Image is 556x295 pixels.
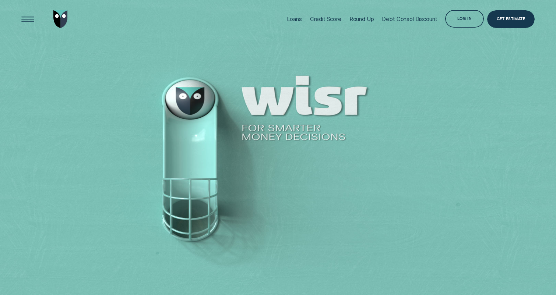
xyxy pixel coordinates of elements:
[382,16,437,22] div: Debt Consol Discount
[53,10,68,28] img: Wisr
[349,16,374,22] div: Round Up
[434,242,448,245] span: Learn more
[434,217,492,238] p: Find out how Aussies are really feeling about money in [DATE].
[19,10,36,28] button: Open Menu
[287,16,302,22] div: Loans
[310,16,341,22] div: Credit Score
[427,208,499,254] a: Wisr Money On Your Mind ReportFind out how Aussies are really feeling about money in [DATE].Learn...
[434,217,483,227] strong: Wisr Money On Your Mind Report
[487,10,535,28] a: Get Estimate
[445,10,484,27] button: Log in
